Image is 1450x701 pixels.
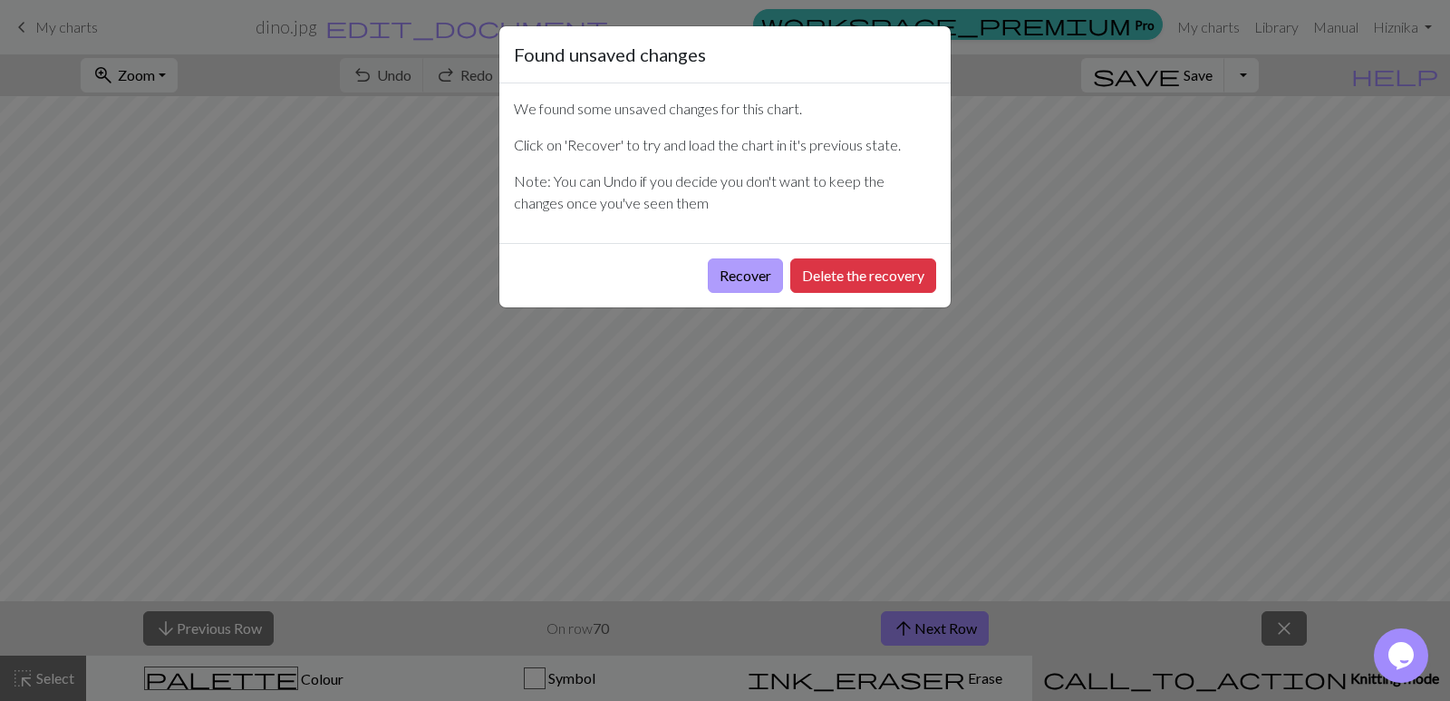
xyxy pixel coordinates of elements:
[514,134,936,156] p: Click on 'Recover' to try and load the chart in it's previous state.
[514,41,706,68] h5: Found unsaved changes
[790,258,936,293] button: Delete the recovery
[708,258,783,293] button: Recover
[1374,628,1432,683] iframe: chat widget
[514,98,936,120] p: We found some unsaved changes for this chart.
[514,170,936,214] p: Note: You can Undo if you decide you don't want to keep the changes once you've seen them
